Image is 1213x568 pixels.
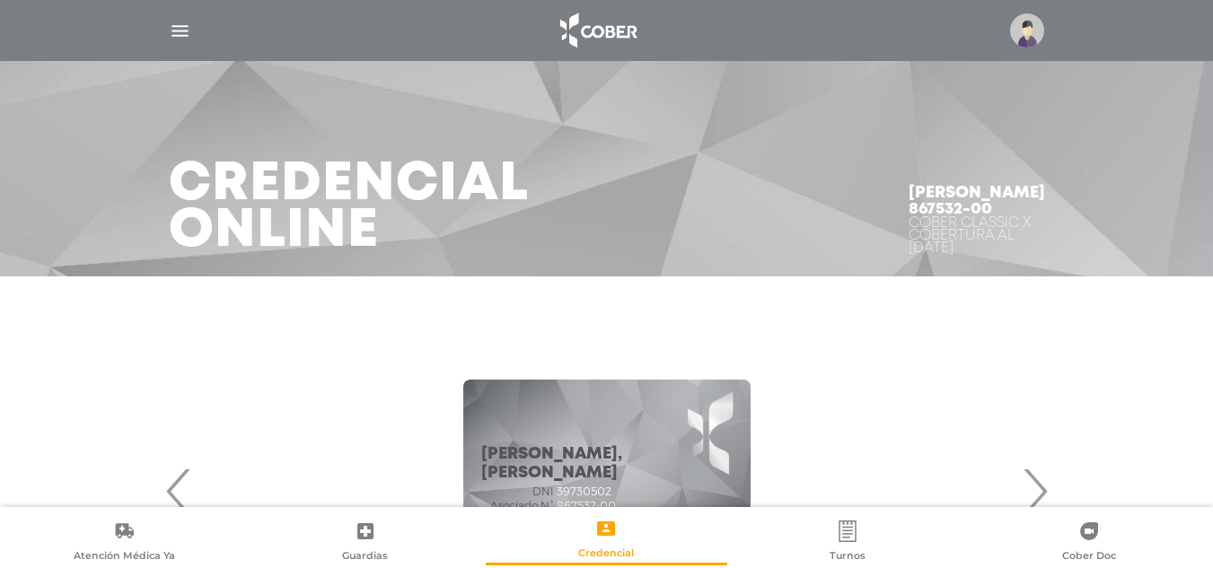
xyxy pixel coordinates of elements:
[486,517,727,563] a: Credencial
[4,520,245,565] a: Atención Médica Ya
[909,185,1045,217] h4: [PERSON_NAME] 867532-00
[909,217,1045,255] div: Cober CLASSIC X Cobertura al [DATE]
[481,500,553,512] span: Asociado N°
[550,9,645,52] img: logo_cober_home-white.png
[74,549,175,565] span: Atención Médica Ya
[481,485,553,498] span: DNI
[1062,549,1116,565] span: Cober Doc
[727,520,969,565] a: Turnos
[245,520,487,565] a: Guardias
[1010,13,1044,48] img: profile-placeholder.svg
[481,445,733,484] h5: [PERSON_NAME], [PERSON_NAME]
[968,520,1209,565] a: Cober Doc
[342,549,388,565] span: Guardias
[578,546,634,563] span: Credencial
[169,162,529,255] h3: Credencial Online
[162,442,197,539] span: Previous
[557,500,616,512] span: 867532-00
[169,20,191,42] img: Cober_menu-lines-white.svg
[557,485,611,498] span: 39730502
[1017,442,1052,539] span: Next
[830,549,866,565] span: Turnos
